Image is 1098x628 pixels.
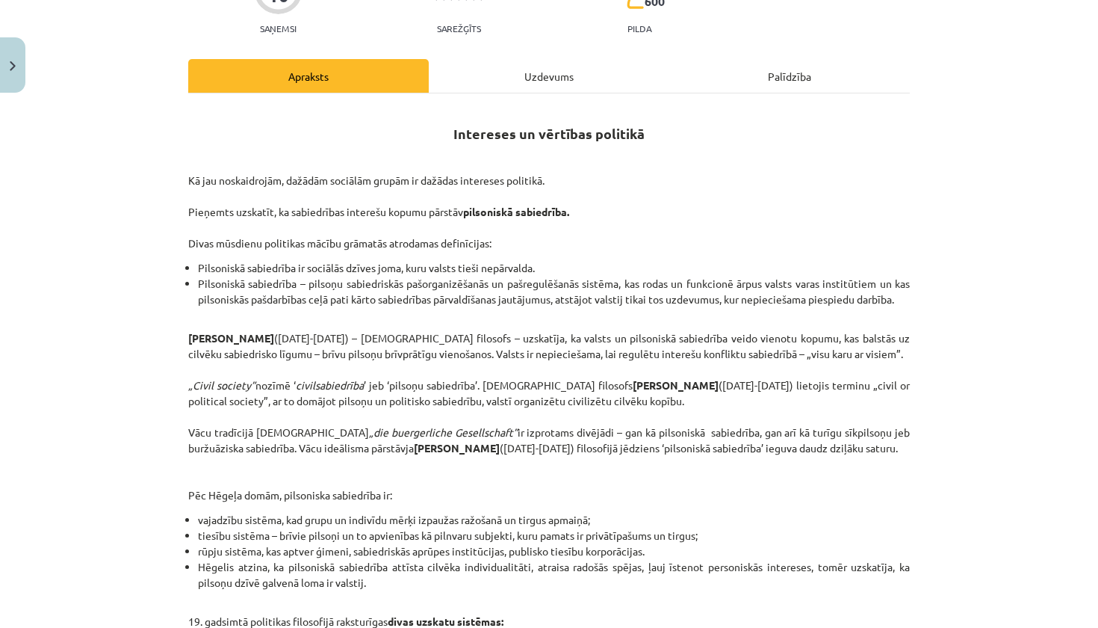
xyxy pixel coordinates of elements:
[437,23,481,34] p: Sarežģīts
[414,441,500,455] strong: [PERSON_NAME]
[453,125,645,142] strong: Intereses un vērtības politikā
[198,528,910,544] li: tiesību sistēma – brīvie pilsoņi un to apvienības kā pilnvaru subjekti, kuru pamats ir privātīpaš...
[198,260,910,276] li: Pilsoniskā sabiedrība ir sociālās dzīves joma, kuru valsts tieši nepārvalda.
[188,330,910,503] p: ([DATE]-[DATE]) – [DEMOGRAPHIC_DATA] filosofs – uzskatīja, ka valsts un pilsoniskā sabiedrība vei...
[188,378,255,392] em: „Civil society”
[188,331,274,345] strong: [PERSON_NAME]
[198,276,910,323] li: Pilsoniskā sabiedrība – pilsoņu sabiedriskās pašorganizēšanās un pašregulēšanās sistēma, kas roda...
[254,23,303,34] p: Saņemsi
[633,378,719,392] strong: [PERSON_NAME]
[188,59,429,93] div: Apraksts
[198,544,910,559] li: rūpju sistēma, kas aptver ģimeni, sabiedriskās aprūpes institūcijas, publisko tiesību korporācijas.
[463,205,569,218] strong: pilsoniskā sabiedrība.
[198,512,910,528] li: vajadzību sistēma, kad grupu un indivīdu mērķi izpaužas ražošanā un tirgus apmaiņā;
[627,23,651,34] p: pilda
[296,378,364,392] em: civilsabiedrība
[10,61,16,71] img: icon-close-lesson-0947bae3869378f0d4975bcd49f059093ad1ed9edebbc8119c70593378902aed.svg
[669,59,910,93] div: Palīdzība
[369,425,518,439] em: „die buergerliche Gesellschaft”
[188,173,910,251] p: Kā jau noskaidrojām, dažādām sociālām grupām ir dažādas intereses politikā. Pieņemts uzskatīt, ka...
[429,59,669,93] div: Uzdevums
[198,559,910,591] li: Hēgelis atzina, ka pilsoniskā sabiedrība attīsta cilvēka individualitāti, atraisa radošās spējas,...
[388,615,503,628] strong: divas uzskatu sistēmas:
